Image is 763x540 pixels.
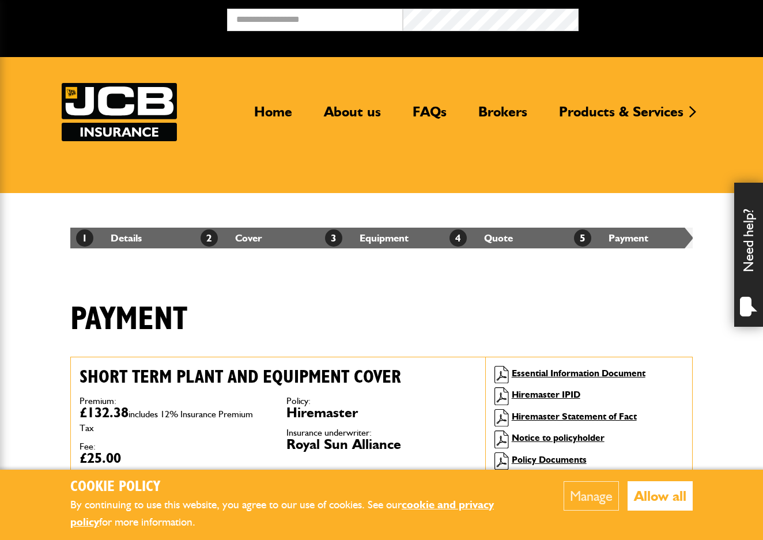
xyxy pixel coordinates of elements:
button: Manage [564,481,619,511]
a: 3Equipment [325,232,409,244]
button: Broker Login [579,9,754,27]
span: 2 [201,229,218,247]
span: includes 12% Insurance Premium Tax [80,409,253,433]
a: JCB Insurance Services [62,83,177,141]
dd: £25.00 [80,451,269,465]
a: Notice to policyholder [512,432,605,443]
h2: Short term plant and equipment cover [80,366,477,388]
a: 2Cover [201,232,262,244]
dt: Fee: [80,442,269,451]
span: 3 [325,229,342,247]
a: Policy Documents [512,454,587,465]
button: Allow all [628,481,693,511]
span: 1 [76,229,93,247]
p: By continuing to use this website, you agree to our use of cookies. See our for more information. [70,496,528,531]
span: 5 [574,229,591,247]
dd: £132.38 [80,406,269,433]
dd: Hiremaster [286,406,476,420]
a: Home [245,103,301,130]
dt: Insurance underwriter: [286,428,476,437]
a: Essential Information Document [512,368,645,379]
a: 4Quote [450,232,513,244]
a: Hiremaster IPID [512,389,580,400]
h1: Payment [70,300,187,339]
a: Hiremaster Statement of Fact [512,411,637,422]
a: Brokers [470,103,536,130]
dt: Premium: [80,396,269,406]
dt: Policy: [286,396,476,406]
h2: Cookie Policy [70,478,528,496]
div: Need help? [734,183,763,327]
a: 1Details [76,232,142,244]
a: About us [315,103,390,130]
img: JCB Insurance Services logo [62,83,177,141]
a: FAQs [404,103,455,130]
dd: Royal Sun Alliance [286,437,476,451]
span: 4 [450,229,467,247]
li: Payment [568,228,693,248]
a: Products & Services [550,103,692,130]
